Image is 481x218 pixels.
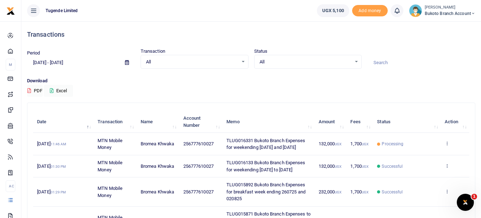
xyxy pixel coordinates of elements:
[352,7,388,13] a: Add money
[33,111,94,133] th: Date: activate to sort column descending
[362,190,368,194] small: UGX
[322,7,344,14] span: UGX 5,100
[179,111,223,133] th: Account Number: activate to sort column ascending
[471,194,477,199] span: 1
[425,5,475,11] small: [PERSON_NAME]
[141,189,174,194] span: Bromea Khwaka
[335,142,341,146] small: UGX
[362,165,368,168] small: UGX
[98,186,122,198] span: MTN Mobile Money
[137,111,179,133] th: Name: activate to sort column ascending
[37,163,66,169] span: [DATE]
[98,160,122,172] span: MTN Mobile Money
[373,111,441,133] th: Status: activate to sort column ascending
[409,4,422,17] img: profile-user
[51,165,66,168] small: 01:30 PM
[382,141,403,147] span: Processing
[314,111,346,133] th: Amount: activate to sort column ascending
[352,5,388,17] li: Toup your wallet
[27,57,119,69] input: select period
[98,138,122,150] span: MTN Mobile Money
[37,141,66,146] span: [DATE]
[457,194,474,211] iframe: Intercom live chat
[43,7,81,14] span: Tugende Limited
[94,111,137,133] th: Transaction: activate to sort column ascending
[350,189,368,194] span: 1,700
[6,180,15,192] li: Ac
[425,10,475,17] span: Bukoto Branch account
[226,138,305,150] span: TLUG016331 Bukoto Branch Expenses for weekending [DATE] and [DATE]
[254,48,268,55] label: Status
[260,58,352,66] span: All
[141,141,174,146] span: Bromea Khwaka
[319,163,342,169] span: 132,000
[141,163,174,169] span: Bromea Khwaka
[367,57,475,69] input: Search
[223,111,314,133] th: Memo: activate to sort column ascending
[183,189,214,194] span: 256777610027
[441,111,469,133] th: Action: activate to sort column ascending
[183,141,214,146] span: 256777610027
[409,4,475,17] a: profile-user [PERSON_NAME] Bukoto Branch account
[382,163,403,170] span: Successful
[362,142,368,146] small: UGX
[352,5,388,17] span: Add money
[350,163,368,169] span: 1,700
[335,190,341,194] small: UGX
[141,48,165,55] label: Transaction
[346,111,373,133] th: Fees: activate to sort column ascending
[335,165,341,168] small: UGX
[27,77,475,85] p: Download
[44,85,73,97] button: Excel
[6,7,15,15] img: logo-small
[51,142,67,146] small: 11:46 AM
[146,58,238,66] span: All
[319,189,342,194] span: 232,000
[226,160,305,172] span: TLUG016133 Bukoto Branch Expenses for weekending [DATE] to [DATE]
[226,182,305,201] span: TLUG015892 Bukoto Branch Expenses for breakfast week ending 260725 and 020825
[27,50,40,57] label: Period
[382,189,403,195] span: Successful
[319,141,342,146] span: 132,000
[183,163,214,169] span: 256777610027
[350,141,368,146] span: 1,700
[317,4,349,17] a: UGX 5,100
[27,85,43,97] button: PDF
[51,190,66,194] small: 01:29 PM
[6,8,15,13] a: logo-small logo-large logo-large
[6,59,15,71] li: M
[37,189,66,194] span: [DATE]
[27,31,475,38] h4: Transactions
[314,4,352,17] li: Wallet ballance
